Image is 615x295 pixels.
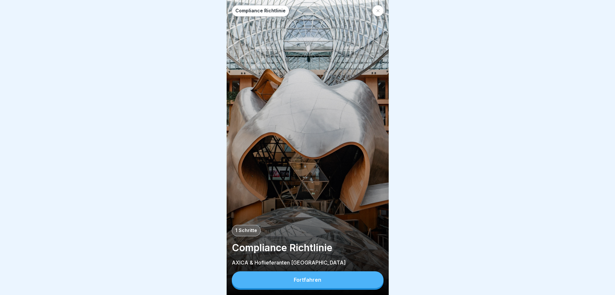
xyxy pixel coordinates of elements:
[235,228,257,233] p: 1 Schritte
[232,259,384,266] p: AXICA & Hoflieferanten [GEOGRAPHIC_DATA]
[232,271,384,288] button: Fortfahren
[294,277,321,283] div: Fortfahren
[235,8,286,14] p: Compliance Richtlinie
[232,241,384,254] p: Compliance Richtlinie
